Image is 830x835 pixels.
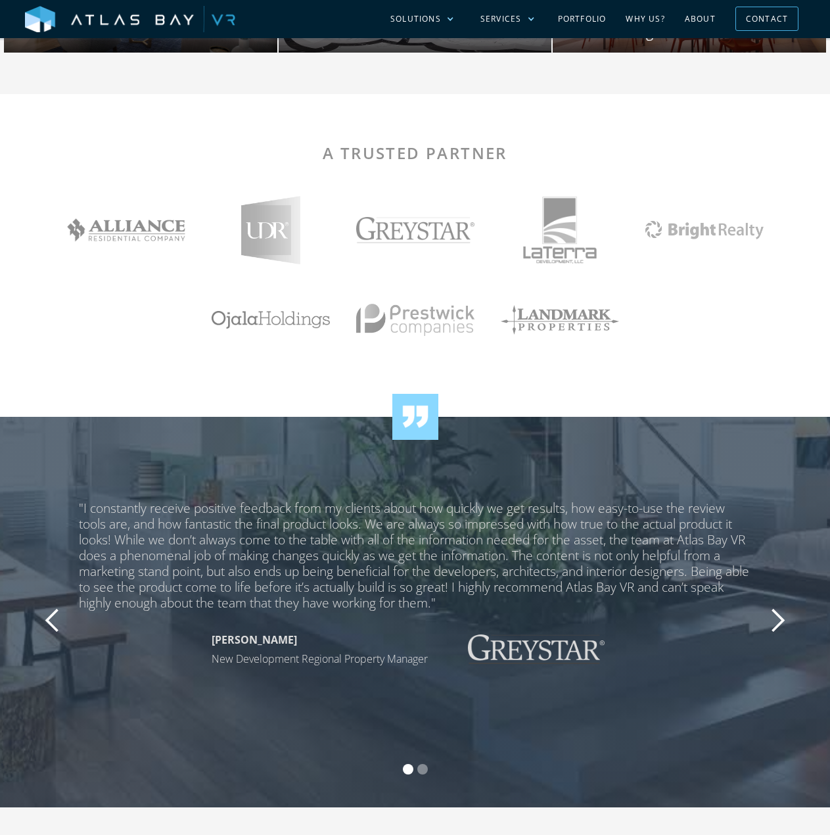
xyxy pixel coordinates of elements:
img: Atlas Bay VR Logo [25,6,235,34]
div: Solutions [390,13,441,25]
div: Contact [746,9,788,29]
a: Contact [735,7,798,31]
div: previous slide [26,500,79,741]
div: carousel [26,500,804,741]
h2: A Trusted PARTNER [26,142,804,164]
div: "I constantly receive positive feedback from my clients about how quickly we get results, how eas... [79,500,751,611]
div: Show slide 1 of 2 [403,764,413,775]
strong: [PERSON_NAME] [212,632,297,647]
img: Quote about VR from developers [402,404,429,429]
div: Show slide 2 of 2 [417,764,428,775]
p: New Development Regional Property Manager [212,631,428,669]
div: next slide [751,500,804,741]
div: Services [480,13,522,25]
div: 1 of 2 [79,500,751,669]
